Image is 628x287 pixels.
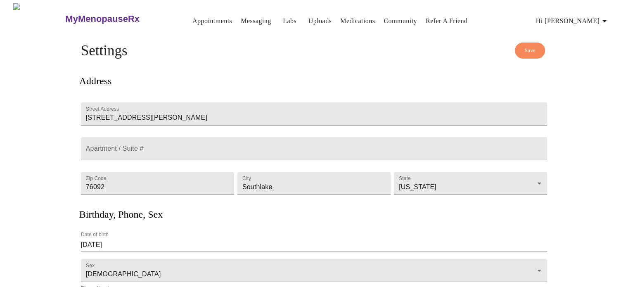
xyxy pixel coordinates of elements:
button: Community [380,13,420,29]
h3: MyMenopauseRx [65,14,140,24]
button: Appointments [189,13,235,29]
a: Messaging [241,15,271,27]
span: Hi [PERSON_NAME] [536,15,609,27]
a: Appointments [192,15,232,27]
img: MyMenopauseRx Logo [13,3,64,34]
button: Messaging [237,13,274,29]
a: Community [384,15,417,27]
label: Date of birth [81,232,109,237]
h3: Birthday, Phone, Sex [79,209,163,220]
h3: Address [79,76,112,87]
a: Labs [283,15,296,27]
a: Medications [340,15,375,27]
button: Save [515,43,545,59]
span: Save [524,46,536,55]
a: Uploads [308,15,332,27]
div: [US_STATE] [394,172,547,195]
a: MyMenopauseRx [64,5,173,33]
button: Hi [PERSON_NAME] [533,13,613,29]
button: Uploads [305,13,335,29]
button: Refer a Friend [422,13,471,29]
h4: Settings [81,43,547,59]
a: Refer a Friend [426,15,468,27]
button: Medications [337,13,378,29]
div: [DEMOGRAPHIC_DATA] [81,259,547,282]
button: Labs [277,13,303,29]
